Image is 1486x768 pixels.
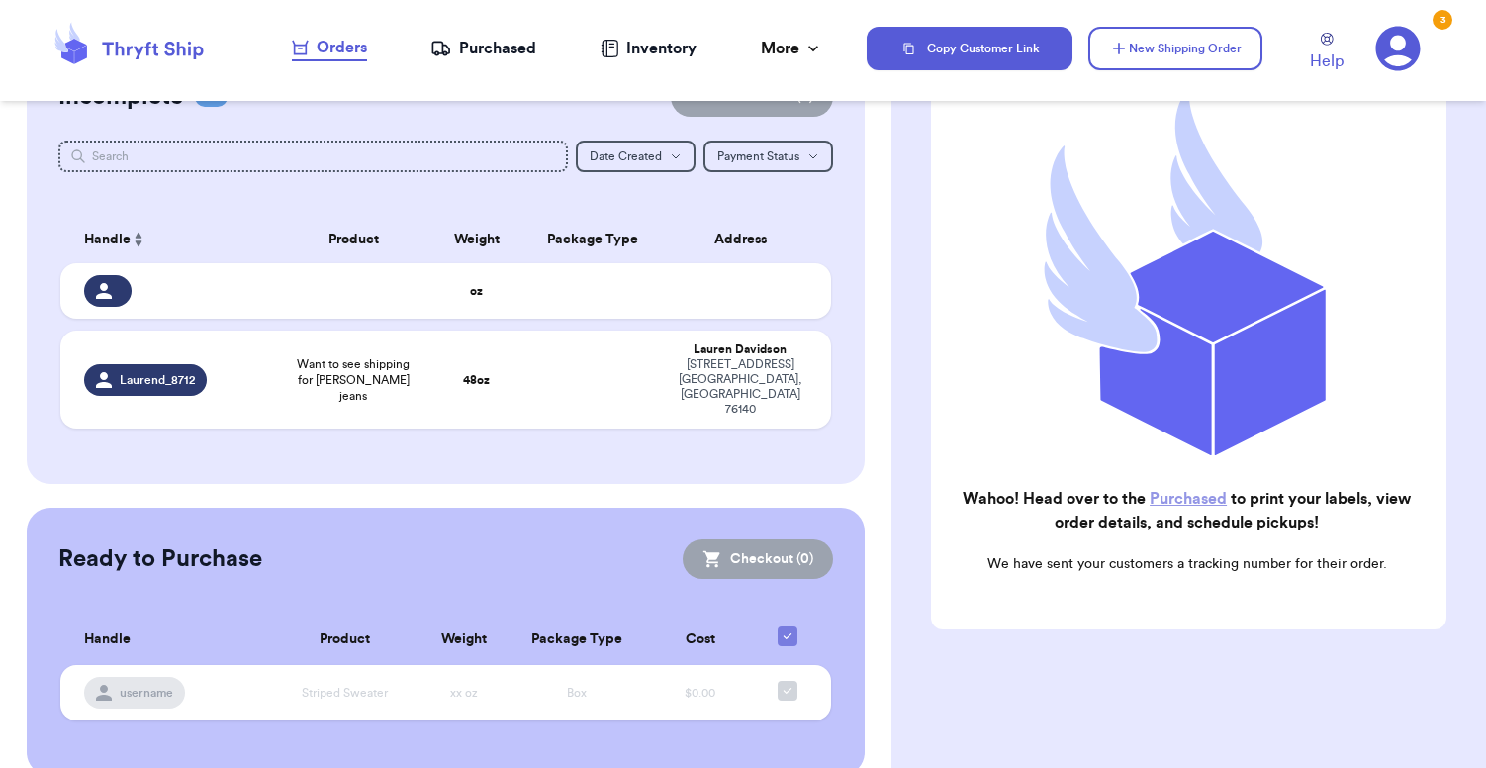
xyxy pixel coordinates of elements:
th: Package Type [510,615,644,665]
p: We have sent your customers a tracking number for their order. [947,554,1427,574]
span: Laurend_8712 [120,372,195,388]
span: Box [567,687,587,699]
th: Weight [419,615,510,665]
button: New Shipping Order [1088,27,1262,70]
th: Package Type [522,216,661,263]
span: xx oz [450,687,478,699]
div: Orders [292,36,367,59]
a: Orders [292,36,367,61]
div: More [761,37,823,60]
strong: 48 oz [463,374,490,386]
a: Purchased [430,37,536,60]
div: [STREET_ADDRESS] [GEOGRAPHIC_DATA] , [GEOGRAPHIC_DATA] 76140 [674,357,807,417]
th: Cost [644,615,756,665]
span: $0.00 [685,687,715,699]
button: Payment Status [703,141,833,172]
h2: Wahoo! Head over to the to print your labels, view order details, and schedule pickups! [947,487,1427,534]
th: Product [276,216,430,263]
button: Date Created [576,141,696,172]
span: Striped Sweater [302,687,388,699]
div: 3 [1433,10,1452,30]
strong: oz [470,285,483,297]
span: Want to see shipping for [PERSON_NAME] jeans [288,356,418,404]
div: Lauren Davidson [674,342,807,357]
th: Address [662,216,831,263]
button: Checkout (0) [683,539,833,579]
button: Sort ascending [131,228,146,251]
span: Handle [84,629,131,650]
input: Search [58,141,568,172]
a: Help [1310,33,1344,73]
th: Weight [430,216,522,263]
a: Purchased [1150,491,1227,507]
button: Copy Customer Link [867,27,1072,70]
span: username [120,685,173,701]
span: Help [1310,49,1344,73]
span: Date Created [590,150,662,162]
a: Inventory [601,37,697,60]
h2: Ready to Purchase [58,543,262,575]
span: Payment Status [717,150,799,162]
th: Product [270,615,419,665]
a: 3 [1375,26,1421,71]
span: Handle [84,230,131,250]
